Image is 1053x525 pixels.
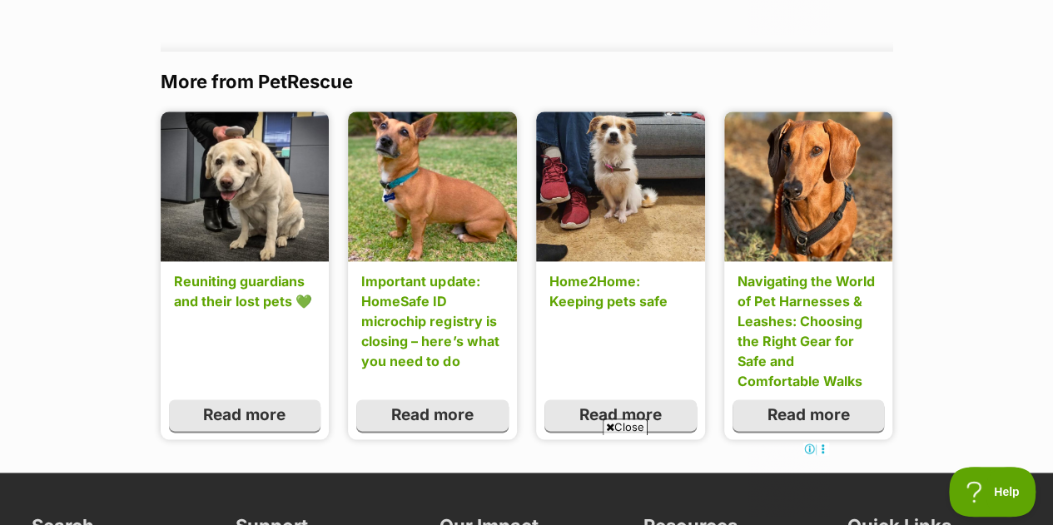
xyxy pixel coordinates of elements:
a: Reuniting guardians and their lost pets 💚 [174,271,315,311]
a: Home2Home: Keeping pets safe [549,271,691,311]
a: Read more [733,399,884,431]
a: Read more [544,399,696,431]
img: fy5zmevqqr3qiwhgssyp.jpg [724,111,892,261]
img: htrpgx9ebs6efrwfhmbx.jpg [536,111,704,261]
span: Close [603,419,648,435]
a: Read more [356,399,508,431]
img: ydplgrai7z8m3mlea6tx.jpg [161,111,329,261]
iframe: Advertisement [224,442,830,517]
img: bqf4if47ufzllrwrmqdm.jpg [348,111,516,261]
a: Navigating the World of Pet Harnesses & Leashes: Choosing the Right Gear for Safe and Comfortable... [738,271,879,391]
h3: More from PetRescue [161,70,893,93]
a: Read more [169,399,320,431]
iframe: Help Scout Beacon - Open [949,467,1036,517]
a: Important update: HomeSafe ID microchip registry is closing – here’s what you need to do [361,271,503,371]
